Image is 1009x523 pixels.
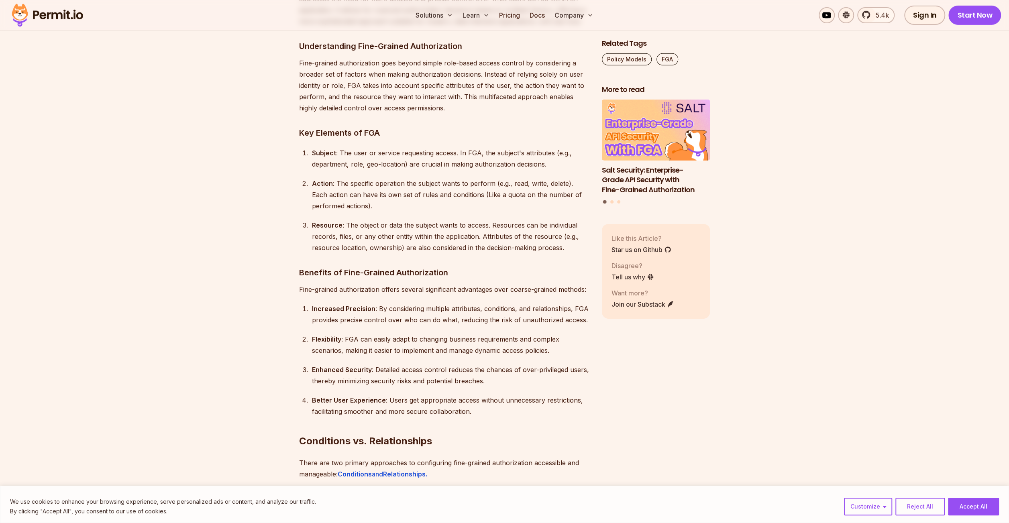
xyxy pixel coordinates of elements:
[10,507,316,516] p: By clicking "Accept All", you consent to our use of cookies.
[904,6,946,25] a: Sign In
[383,470,427,478] strong: Relationships.
[338,470,427,478] a: ConditionsandRelationships.
[299,57,589,114] p: Fine-grained authorization goes beyond simple role-based access control by considering a broader ...
[602,53,652,65] a: Policy Models
[299,40,589,53] h3: Understanding Fine-Grained Authorization
[312,221,342,229] strong: Resource
[602,100,710,161] img: Salt Security: Enterprise-Grade API Security with Fine-Grained Authorization
[526,7,548,23] a: Docs
[299,284,589,295] p: Fine-grained authorization offers several significant advantages over coarse-grained methods:
[338,470,372,478] strong: Conditions
[312,303,589,326] div: : By considering multiple attributes, conditions, and relationships, FGA provides precise control...
[602,39,710,49] h2: Related Tags
[496,7,523,23] a: Pricing
[895,498,945,515] button: Reject All
[602,165,710,195] h3: Salt Security: Enterprise-Grade API Security with Fine-Grained Authorization
[948,498,999,515] button: Accept All
[312,364,589,387] div: : Detailed access control reduces the chances of over-privileged users, thereby minimizing securi...
[312,366,372,374] strong: Enhanced Security
[871,10,889,20] span: 5.4k
[299,266,589,279] h3: Benefits of Fine-Grained Authorization
[602,100,710,195] li: 1 of 3
[312,396,386,404] strong: Better User Experience
[656,53,678,65] a: FGA
[610,200,614,203] button: Go to slide 2
[612,233,671,243] p: Like this Article?
[844,498,892,515] button: Customize
[312,334,589,356] div: : FGA can easily adapt to changing business requirements and complex scenarios, making it easier ...
[412,7,456,23] button: Solutions
[948,6,1001,25] a: Start Now
[299,403,589,448] h2: Conditions vs. Relationships
[8,2,87,29] img: Permit logo
[602,100,710,205] div: Posts
[312,335,341,343] strong: Flexibility
[551,7,597,23] button: Company
[312,149,336,157] strong: Subject
[312,178,589,212] div: : The specific operation the subject wants to perform (e.g., read, write, delete). Each action ca...
[299,126,589,139] h3: Key Elements of FGA
[312,305,375,313] strong: Increased Precision
[299,457,589,480] p: There are two primary approaches to configuring fine-grained authorization accessible and managea...
[612,272,654,281] a: Tell us why
[312,395,589,417] div: : Users get appropriate access without unnecessary restrictions, facilitating smoother and more s...
[612,260,654,270] p: Disagree?
[312,147,589,170] div: : The user or service requesting access. In FGA, the subject's attributes (e.g., department, role...
[312,220,589,253] div: : The object or data the subject wants to access. Resources can be individual records, files, or ...
[603,200,607,204] button: Go to slide 1
[612,288,674,297] p: Want more?
[857,7,895,23] a: 5.4k
[602,85,710,95] h2: More to read
[312,179,333,187] strong: Action
[602,100,710,195] a: Salt Security: Enterprise-Grade API Security with Fine-Grained AuthorizationSalt Security: Enterp...
[612,299,674,309] a: Join our Substack
[10,497,316,507] p: We use cookies to enhance your browsing experience, serve personalized ads or content, and analyz...
[612,244,671,254] a: Star us on Github
[459,7,493,23] button: Learn
[617,200,620,203] button: Go to slide 3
